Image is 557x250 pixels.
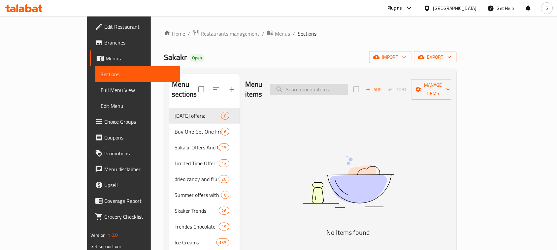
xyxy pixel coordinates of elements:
div: Summer offers with skakr0 [169,187,240,203]
span: Open [189,55,205,61]
button: export [414,51,457,63]
a: Menus [267,29,290,38]
span: Menus [275,30,290,38]
div: Skaker Trends26 [169,203,240,219]
div: Limited Time Offer13 [169,155,240,171]
span: Edit Menu [101,102,175,110]
span: 20 [219,176,229,182]
span: 19 [219,224,229,230]
div: items [219,207,229,215]
div: items [221,191,229,199]
a: Restaurants management [193,29,259,38]
span: Menu disclaimer [104,165,175,173]
span: Branches [104,39,175,47]
a: Sections [95,66,180,82]
span: 13 [219,160,229,167]
span: Trendes Chocolate [175,223,218,231]
span: dried candy and fruits [175,175,218,183]
a: Grocery Checklist [90,209,180,225]
span: Sort sections [208,81,224,97]
button: Add section [224,81,240,97]
input: search [270,84,348,95]
div: Sakakr Offers And Offers Nearby Dates19 [169,140,240,155]
div: Trendes Chocolate19 [169,219,240,234]
a: Edit Menu [95,98,180,114]
a: Branches [90,35,180,50]
a: Upsell [90,177,180,193]
div: Buy One Get One Free6 [169,124,240,140]
a: Coupons [90,130,180,145]
h5: No Items found [266,227,431,238]
span: Buy One Get One Free [175,128,221,136]
span: G [545,5,548,12]
span: 139 [217,239,229,246]
div: dried candy and fruits20 [169,171,240,187]
span: Edit Restaurant [104,23,175,31]
div: [GEOGRAPHIC_DATA] [433,5,477,12]
a: Coverage Report [90,193,180,209]
span: Sections [298,30,316,38]
div: [DATE] offers:0 [169,108,240,124]
a: Full Menu View [95,82,180,98]
span: export [419,53,451,61]
span: Add [365,86,383,93]
span: Manage items [416,81,450,98]
nav: breadcrumb [164,29,456,38]
h2: Menu items [245,79,262,99]
a: Promotions [90,145,180,161]
span: Limited Time Offer [175,159,218,167]
span: Ice Creams [175,238,216,246]
li: / [293,30,295,38]
div: Plugins [387,4,402,12]
div: Monday offers: [175,112,221,120]
span: Select section first [384,84,411,95]
span: Sakakr Offers And Offers Nearby Dates [175,143,218,151]
span: [DATE] offers: [175,112,221,120]
div: Open [189,54,205,62]
a: Choice Groups [90,114,180,130]
a: Menu disclaimer [90,161,180,177]
span: 0 [221,113,229,119]
span: Choice Groups [104,118,175,126]
span: Select all sections [194,82,208,96]
div: items [221,128,229,136]
div: items [219,223,229,231]
a: Edit Restaurant [90,19,180,35]
li: / [188,30,190,38]
span: Grocery Checklist [104,213,175,221]
span: Coverage Report [104,197,175,205]
span: Upsell [104,181,175,189]
span: Promotions [104,149,175,157]
div: items [219,143,229,151]
h2: Menu sections [172,79,198,99]
button: import [369,51,411,63]
button: Manage items [411,79,455,100]
span: 1.0.0 [108,231,118,239]
div: items [219,175,229,183]
span: Full Menu View [101,86,175,94]
span: Skaker Trends [175,207,218,215]
a: Menus [90,50,180,66]
span: Version: [90,231,107,239]
span: 26 [219,208,229,214]
span: 19 [219,144,229,151]
img: dish.svg [266,138,431,226]
span: Coupons [104,134,175,141]
span: Restaurants management [201,30,259,38]
span: 0 [221,192,229,198]
span: Summer offers with skakr [175,191,221,199]
div: items [221,112,229,120]
button: Add [363,84,384,95]
li: / [262,30,264,38]
span: 6 [221,129,229,135]
span: Menus [106,54,175,62]
span: import [375,53,406,61]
